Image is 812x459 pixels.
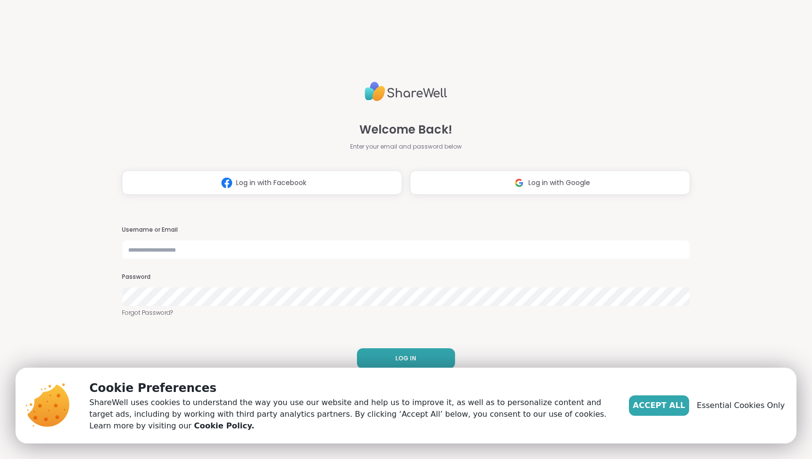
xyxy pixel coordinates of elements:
[410,170,690,195] button: Log in with Google
[395,354,416,363] span: LOG IN
[365,78,447,105] img: ShareWell Logo
[510,174,528,192] img: ShareWell Logomark
[122,170,402,195] button: Log in with Facebook
[89,397,613,432] p: ShareWell uses cookies to understand the way you use our website and help us to improve it, as we...
[633,400,685,411] span: Accept All
[122,308,690,317] a: Forgot Password?
[194,420,254,432] a: Cookie Policy.
[528,178,590,188] span: Log in with Google
[122,226,690,234] h3: Username or Email
[236,178,306,188] span: Log in with Facebook
[89,379,613,397] p: Cookie Preferences
[629,395,689,416] button: Accept All
[218,174,236,192] img: ShareWell Logomark
[357,348,455,369] button: LOG IN
[697,400,785,411] span: Essential Cookies Only
[122,273,690,281] h3: Password
[359,121,452,138] span: Welcome Back!
[350,142,462,151] span: Enter your email and password below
